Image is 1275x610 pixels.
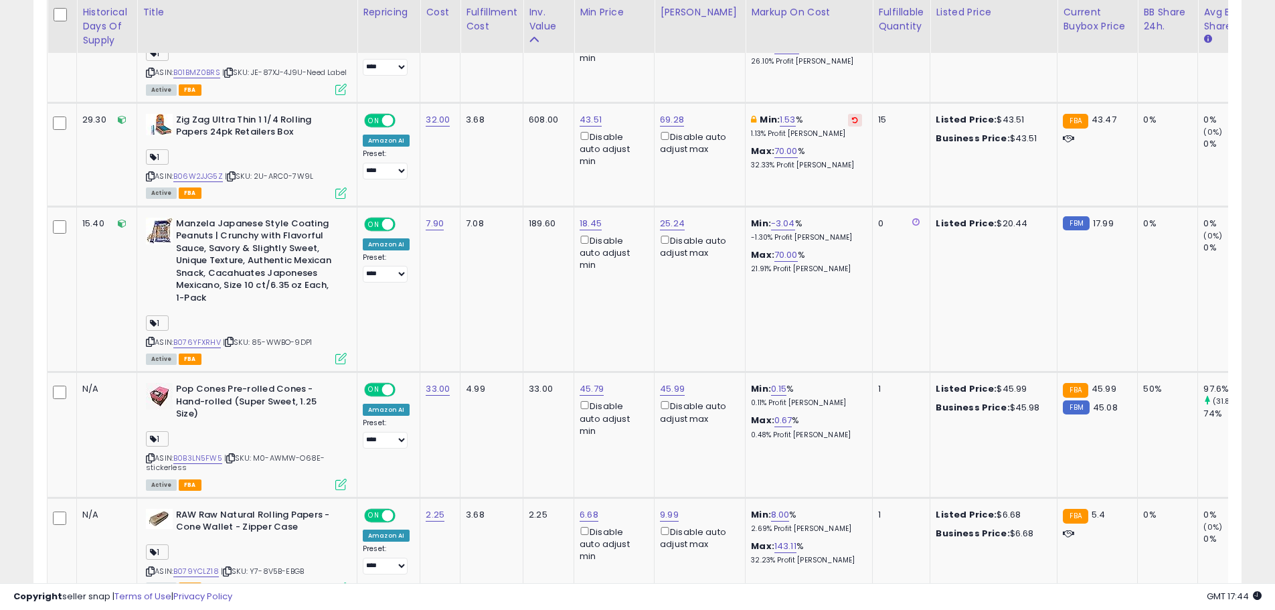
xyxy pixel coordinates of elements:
div: Fulfillment Cost [466,5,517,33]
a: 45.99 [660,382,685,396]
span: All listings currently available for purchase on Amazon [146,84,177,96]
b: Max: [751,248,774,261]
div: Amazon AI [363,238,410,250]
b: Listed Price: [936,113,997,126]
div: $45.99 [936,383,1047,395]
div: Fulfillable Quantity [878,5,924,33]
img: 41+Sv1Yc2BL._SL40_.jpg [146,383,173,410]
b: Business Price: [936,527,1009,540]
div: 2.25 [529,509,564,521]
span: 1 [146,544,169,560]
div: 608.00 [529,114,564,126]
div: 33.00 [529,383,564,395]
small: (0%) [1203,522,1222,532]
div: $43.51 [936,133,1047,145]
p: 1.13% Profit [PERSON_NAME] [751,129,862,139]
strong: Copyright [13,590,62,603]
span: 1 [146,431,169,447]
div: 0% [1203,138,1258,150]
div: 1 [878,509,920,521]
small: FBM [1063,400,1089,414]
span: 43.47 [1092,113,1116,126]
div: Cost [426,5,454,19]
div: % [751,42,862,66]
span: 5.4 [1092,508,1105,521]
img: 41Qi4lHGfjL._SL40_.jpg [146,509,173,529]
small: (0%) [1203,127,1222,137]
b: Min: [751,508,771,521]
a: 0.15 [771,382,787,396]
div: % [751,414,862,439]
div: Avg BB Share [1203,5,1252,33]
div: Disable auto adjust max [660,398,735,425]
span: FBA [179,479,201,491]
b: Listed Price: [936,217,997,230]
div: 3.68 [466,114,513,126]
div: 0% [1143,218,1187,230]
a: 70.00 [774,145,798,158]
div: ASIN: [146,10,347,94]
a: 33.00 [426,382,450,396]
a: 9.99 [660,508,679,522]
b: Business Price: [936,401,1009,414]
b: Max: [751,540,774,552]
p: 32.23% Profit [PERSON_NAME] [751,556,862,565]
a: 25.24 [660,217,685,230]
span: 1 [146,46,169,61]
span: 45.08 [1093,401,1118,414]
a: B0B3LN5FW5 [173,453,222,464]
div: ASIN: [146,218,347,364]
div: Amazon AI [363,530,410,542]
a: 0.67 [774,414,792,427]
span: OFF [394,384,415,396]
div: 0% [1143,509,1187,521]
div: Disable auto adjust min [580,524,644,563]
p: 21.91% Profit [PERSON_NAME] [751,264,862,274]
a: -3.04 [771,217,795,230]
span: All listings currently available for purchase on Amazon [146,187,177,199]
span: FBA [179,84,201,96]
span: ON [365,115,382,126]
div: Title [143,5,351,19]
div: Listed Price [936,5,1051,19]
div: Current Buybox Price [1063,5,1132,33]
a: 32.00 [426,113,450,127]
div: Preset: [363,149,410,179]
span: All listings currently available for purchase on Amazon [146,354,177,365]
p: 0.11% Profit [PERSON_NAME] [751,398,862,408]
small: FBM [1063,216,1089,230]
span: OFF [394,218,415,230]
span: ON [365,510,382,521]
b: RAW Raw Natural Rolling Papers - Cone Wallet - Zipper Case [176,509,339,537]
a: 70.00 [774,248,798,262]
b: Listed Price: [936,382,997,395]
small: (31.89%) [1213,396,1244,406]
span: 17.99 [1093,217,1114,230]
span: 1 [146,149,169,165]
div: 0% [1203,114,1258,126]
div: Min Price [580,5,649,19]
b: Max: [751,414,774,427]
a: 7.90 [426,217,444,230]
div: 7.08 [466,218,513,230]
span: All listings currently available for purchase on Amazon [146,479,177,491]
a: 69.28 [660,113,684,127]
div: $6.68 [936,509,1047,521]
div: Disable auto adjust min [580,129,644,168]
div: % [751,249,862,274]
div: % [751,145,862,170]
p: 32.33% Profit [PERSON_NAME] [751,161,862,170]
b: Max: [751,145,774,157]
span: | SKU: M0-AWMW-O68E-stickerless [146,453,325,473]
p: 26.10% Profit [PERSON_NAME] [751,57,862,66]
div: Disable auto adjust max [660,524,735,550]
span: OFF [394,115,415,126]
a: B06W2JJG5Z [173,171,223,182]
div: N/A [82,383,126,395]
div: Amazon AI [363,404,410,416]
a: 6.68 [580,508,598,522]
img: 514o7G7OjLL._SL40_.jpg [146,218,173,244]
small: (0%) [1203,230,1222,241]
span: FBA [179,187,201,199]
small: Avg BB Share. [1203,33,1211,46]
